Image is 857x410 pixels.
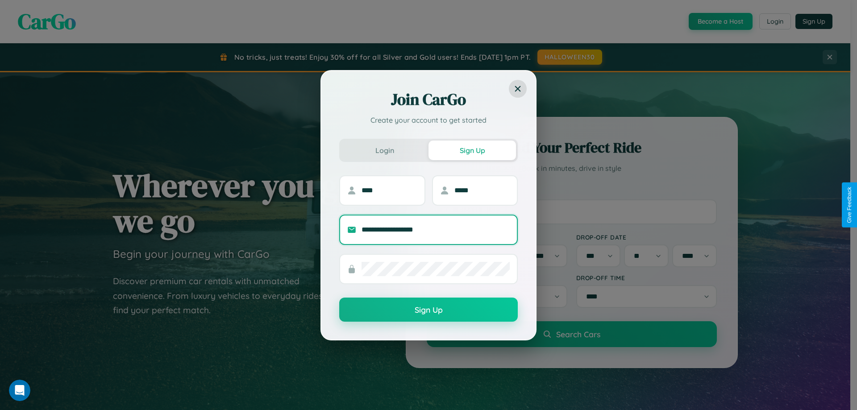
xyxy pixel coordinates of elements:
button: Login [341,141,428,160]
div: Give Feedback [846,187,853,223]
p: Create your account to get started [339,115,518,125]
h2: Join CarGo [339,89,518,110]
button: Sign Up [428,141,516,160]
iframe: Intercom live chat [9,380,30,401]
button: Sign Up [339,298,518,322]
